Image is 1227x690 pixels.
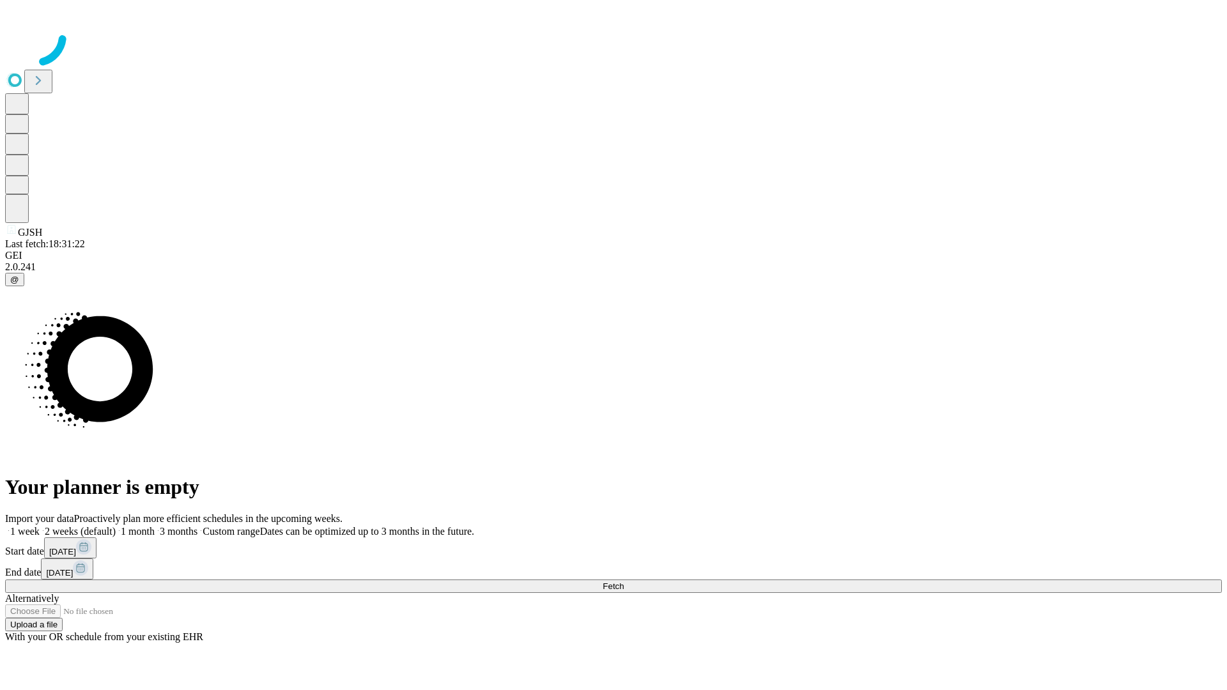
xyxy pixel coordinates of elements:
[41,558,93,579] button: [DATE]
[5,475,1222,499] h1: Your planner is empty
[18,227,42,238] span: GJSH
[603,581,624,591] span: Fetch
[121,526,155,537] span: 1 month
[260,526,474,537] span: Dates can be optimized up to 3 months in the future.
[46,568,73,578] span: [DATE]
[44,537,96,558] button: [DATE]
[49,547,76,556] span: [DATE]
[5,273,24,286] button: @
[5,238,85,249] span: Last fetch: 18:31:22
[5,593,59,604] span: Alternatively
[5,261,1222,273] div: 2.0.241
[5,537,1222,558] div: Start date
[5,250,1222,261] div: GEI
[45,526,116,537] span: 2 weeks (default)
[5,631,203,642] span: With your OR schedule from your existing EHR
[5,618,63,631] button: Upload a file
[160,526,197,537] span: 3 months
[203,526,259,537] span: Custom range
[5,513,74,524] span: Import your data
[5,579,1222,593] button: Fetch
[74,513,343,524] span: Proactively plan more efficient schedules in the upcoming weeks.
[5,558,1222,579] div: End date
[10,275,19,284] span: @
[10,526,40,537] span: 1 week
